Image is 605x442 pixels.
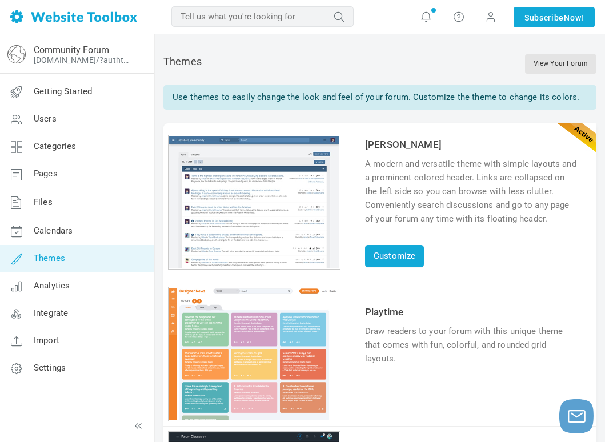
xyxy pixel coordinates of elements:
[34,141,77,151] span: Categories
[34,280,70,291] span: Analytics
[365,306,403,318] a: Playtime
[34,45,109,55] a: Community Forum
[564,11,584,24] span: Now!
[514,7,595,27] a: SubscribeNow!
[169,260,339,271] a: Customize theme
[169,136,339,268] img: angela_thumb.jpg
[365,324,576,365] div: Draw readers to your forum with this unique theme that comes with fun, colorful, and rounded grid...
[163,85,596,110] div: Use themes to easily change the look and feel of your forum. Customize the theme to change its co...
[163,54,596,74] div: Themes
[34,308,68,318] span: Integrate
[34,226,73,236] span: Calendars
[169,288,339,420] img: playtime_thumb.jpg
[34,197,53,207] span: Files
[362,135,579,154] td: [PERSON_NAME]
[34,253,65,263] span: Themes
[365,157,576,226] div: A modern and versatile theme with simple layouts and a prominent colored header. Links are collap...
[34,335,59,345] span: Import
[34,55,133,65] a: [DOMAIN_NAME]/?authtoken=cbeebcf6199448e7ce704d802d098d76&rememberMe=1
[169,412,339,423] a: Preview theme
[365,245,424,267] a: Customize
[7,45,26,63] img: globe-icon.png
[34,114,57,124] span: Users
[34,363,66,373] span: Settings
[525,54,596,74] a: View Your Forum
[34,168,58,179] span: Pages
[559,399,594,433] button: Launch chat
[171,6,354,27] input: Tell us what you're looking for
[34,86,92,97] span: Getting Started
